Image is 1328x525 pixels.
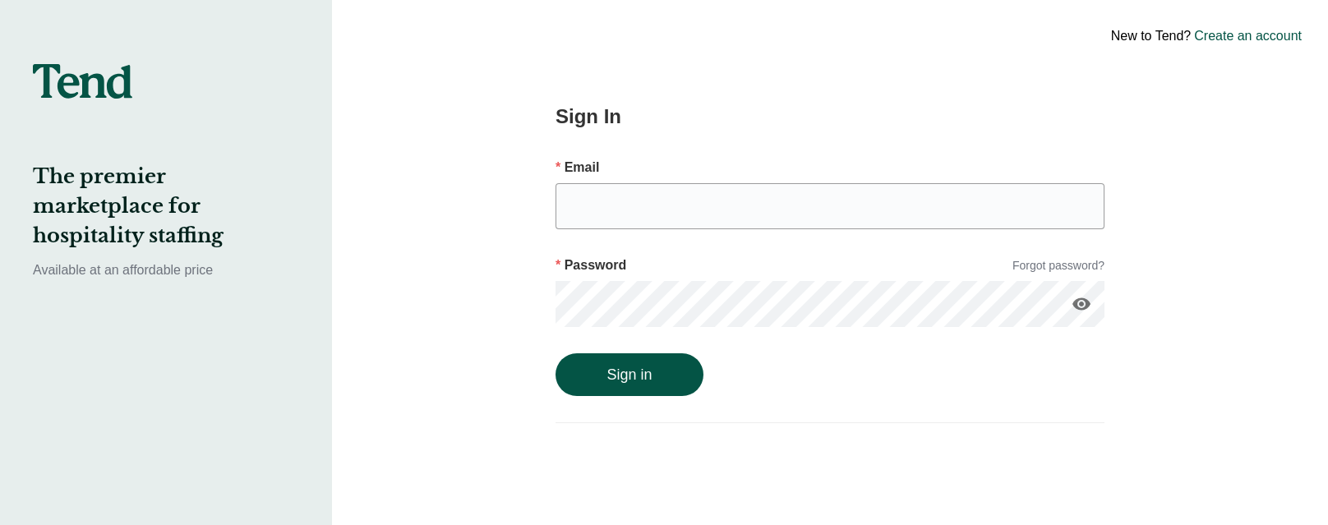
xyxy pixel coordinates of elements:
img: tend-logo [33,64,132,99]
h2: Sign In [556,102,1104,131]
h2: The premier marketplace for hospitality staffing [33,162,299,251]
a: Forgot password? [1012,257,1104,274]
p: Password [556,256,626,275]
a: Create an account [1194,26,1302,46]
i: visibility [1072,294,1091,314]
button: Sign in [556,353,703,396]
p: Available at an affordable price [33,260,299,280]
p: Email [556,158,1104,177]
